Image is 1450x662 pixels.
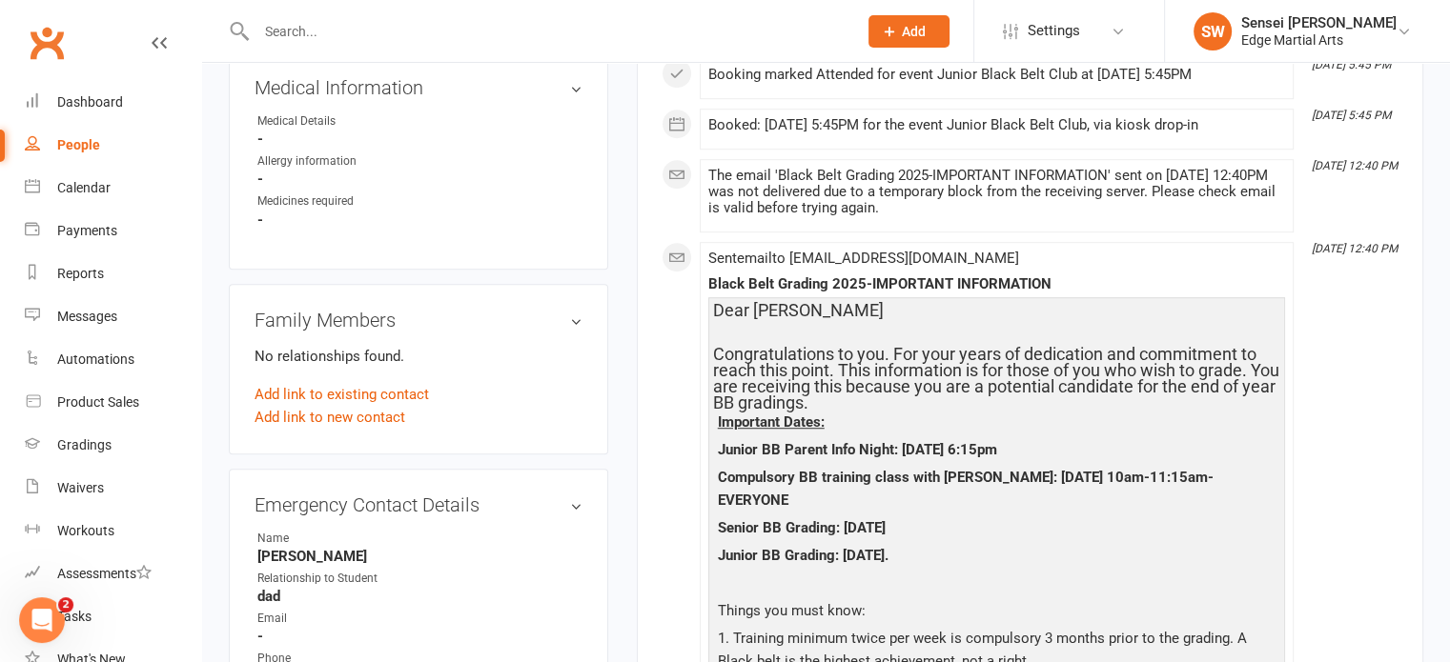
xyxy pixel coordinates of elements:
[57,223,117,238] div: Payments
[57,309,117,324] div: Messages
[1241,31,1397,49] div: Edge Martial Arts
[1241,14,1397,31] div: Sensei [PERSON_NAME]
[25,424,201,467] a: Gradings
[251,18,844,45] input: Search...
[257,192,415,211] div: Medicines required
[57,566,152,581] div: Assessments
[57,180,111,195] div: Calendar
[255,383,429,406] a: Add link to existing contact
[708,276,1285,292] div: Black Belt Grading 2025-IMPORTANT INFORMATION
[25,124,201,167] a: People
[23,19,71,67] a: Clubworx
[1312,109,1391,122] i: [DATE] 5:45 PM
[255,310,582,331] h3: Family Members
[255,494,582,515] h3: Emergency Contact Details
[713,302,1280,318] h5: Dear [PERSON_NAME]
[257,610,415,628] div: Email
[25,552,201,595] a: Assessments
[25,167,201,210] a: Calendar
[868,15,950,48] button: Add
[257,130,582,148] strong: -
[257,628,582,645] strong: -
[57,394,139,410] div: Product Sales
[708,117,1285,133] div: Booked: [DATE] 5:45PM for the event Junior Black Belt Club, via kiosk drop-in
[57,523,114,538] div: Workouts
[255,406,405,429] a: Add link to new contact
[902,24,926,39] span: Add
[25,467,201,510] a: Waivers
[25,338,201,381] a: Automations
[1312,242,1398,255] i: [DATE] 12:40 PM
[257,548,582,565] strong: [PERSON_NAME]
[718,413,825,431] u: Important Dates:
[25,381,201,424] a: Product Sales
[1312,58,1391,71] i: [DATE] 5:45 PM
[57,137,100,152] div: People
[257,530,415,548] div: Name
[257,570,415,588] div: Relationship to Student
[255,77,582,98] h3: Medical Information
[708,250,1019,267] span: Sent email to [EMAIL_ADDRESS][DOMAIN_NAME]
[257,211,582,229] strong: -
[1028,10,1080,52] span: Settings
[257,112,415,130] div: Medical Details
[1194,12,1232,50] div: SW
[57,94,123,110] div: Dashboard
[718,469,1214,509] b: Compulsory BB training class with [PERSON_NAME]: [DATE] 10am-11:15am- EVERYONE
[25,252,201,295] a: Reports
[718,547,888,564] b: Junior BB Grading: [DATE].
[25,210,201,252] a: Payments
[708,67,1285,83] div: Booking marked Attended for event Junior Black Belt Club at [DATE] 5:45PM
[257,152,415,171] div: Allergy information
[718,519,886,536] b: Senior BB Grading: [DATE]
[257,588,582,605] strong: dad
[58,597,73,612] span: 2
[57,609,92,624] div: Tasks
[57,480,104,495] div: Waivers
[25,510,201,552] a: Workouts
[57,437,112,452] div: Gradings
[25,81,201,124] a: Dashboard
[713,346,1280,411] h5: Congratulations to you. For your years of dedication and commitment to reach this point. This inf...
[718,441,997,458] b: Junior BB Parent Info Night: [DATE] 6:15pm
[257,171,582,188] strong: -
[57,266,104,281] div: Reports
[57,351,134,367] div: Automations
[1312,159,1398,172] i: [DATE] 12:40 PM
[708,168,1285,216] div: The email 'Black Belt Grading 2025-IMPORTANT INFORMATION' sent on [DATE] 12:40PM was not delivere...
[255,345,582,368] p: No relationships found.
[25,295,201,338] a: Messages
[19,597,65,643] iframe: Intercom live chat
[25,595,201,638] a: Tasks
[713,599,1280,627] p: Things you must know:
